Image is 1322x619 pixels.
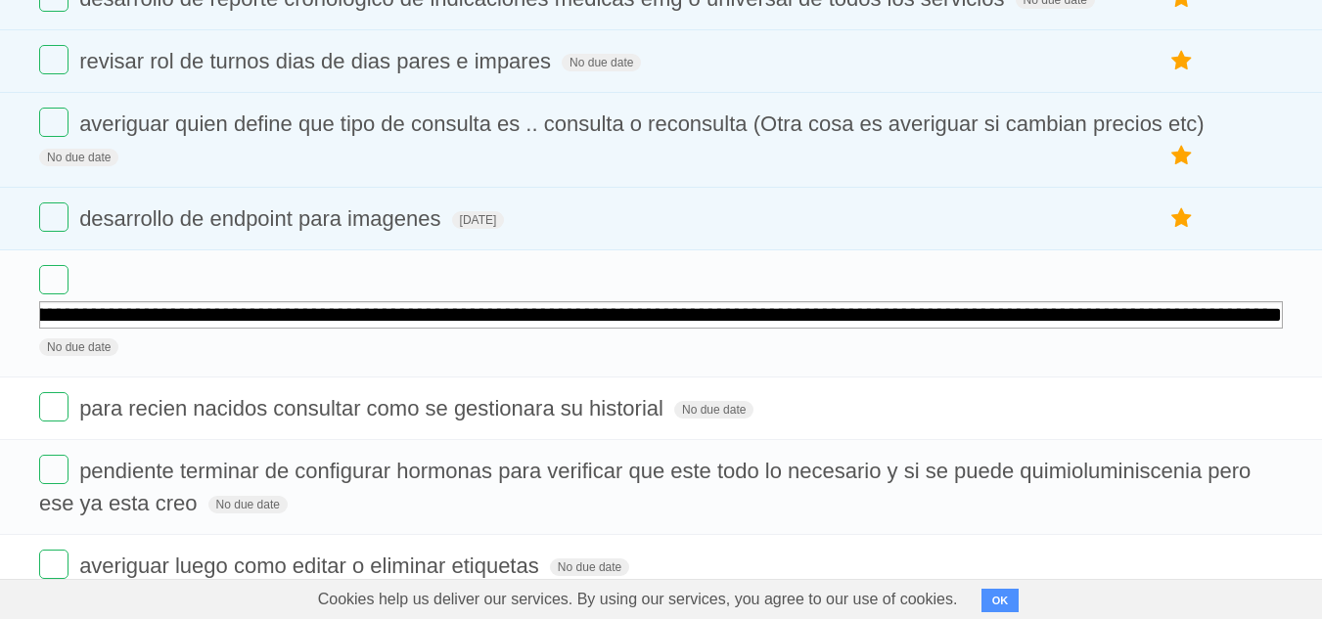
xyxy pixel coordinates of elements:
[39,149,118,166] span: No due date
[39,45,68,74] label: Done
[39,455,68,484] label: Done
[208,496,288,513] span: No due date
[79,111,1209,136] span: averiguar quien define que tipo de consulta es .. consulta o reconsulta (Otra cosa es averiguar s...
[39,202,68,232] label: Done
[39,459,1251,515] span: pendiente terminar de configurar hormonas para verificar que este todo lo necesario y si se puede...
[981,589,1020,612] button: OK
[550,558,629,576] span: No due date
[1163,202,1201,235] label: Star task
[39,338,118,356] span: No due date
[39,265,68,294] label: Done
[1163,45,1201,77] label: Star task
[39,108,68,137] label: Done
[298,580,978,619] span: Cookies help us deliver our services. By using our services, you agree to our use of cookies.
[79,206,445,231] span: desarrollo de endpoint para imagenes
[39,392,68,421] label: Done
[39,550,68,579] label: Done
[674,401,753,419] span: No due date
[79,49,556,73] span: revisar rol de turnos dias de dias pares e impares
[452,211,505,229] span: [DATE]
[1163,140,1201,172] label: Star task
[79,396,668,420] span: para recien nacidos consultar como se gestionara su historial
[79,553,544,578] span: averiguar luego como editar o eliminar etiquetas
[562,54,641,71] span: No due date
